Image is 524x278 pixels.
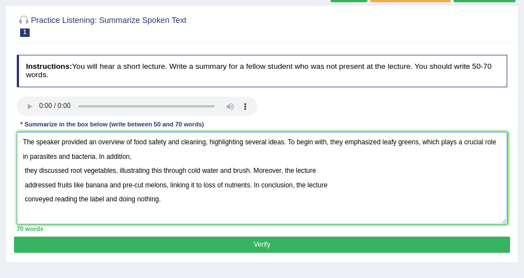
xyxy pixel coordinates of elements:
div: * Summarize in the box below (write between 50 and 70 words) [17,120,208,130]
h4: You will hear a short lecture. Write a summary for a fellow student who was not present at the le... [17,55,508,87]
button: Verify [14,237,509,253]
div: 70 words [17,224,508,233]
b: Instructions: [26,62,72,70]
span: 1 [20,29,30,37]
h2: Practice Listening: Summarize Spoken Text [17,13,321,37]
